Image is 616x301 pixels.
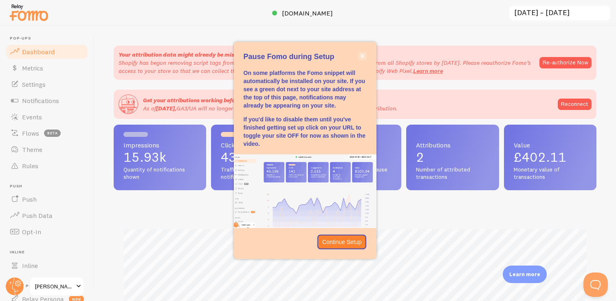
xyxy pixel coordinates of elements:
span: Push [10,184,89,189]
iframe: Help Scout Beacon - Open [583,272,608,297]
span: Attributions [416,142,489,148]
span: Quantity of notifications shown [123,166,196,180]
span: Events [22,113,42,121]
a: Reconnect [558,99,592,110]
p: 2 [416,151,489,164]
span: [DATE], [156,105,176,112]
span: [PERSON_NAME] [35,281,74,291]
div: Pause Fomo during Setup [234,42,376,259]
span: Monetary value of transactions [514,166,587,180]
span: £402.11 [514,149,566,165]
a: Theme [5,141,89,158]
a: Push [5,191,89,207]
span: Inline [22,261,38,270]
span: Value [514,142,587,148]
span: Settings [22,80,46,88]
a: Notifications [5,92,89,109]
span: beta [44,130,61,137]
button: close, [358,52,367,60]
p: 43 [221,151,294,164]
a: Metrics [5,60,89,76]
a: Inline [5,257,89,274]
p: Pause Fomo during Setup [244,52,367,62]
span: Rules [22,162,38,170]
span: Opt-In [22,228,41,236]
span: Clicks [221,142,294,148]
span: Flows [22,129,39,137]
a: Rules [5,158,89,174]
a: Dashboard [5,44,89,60]
p: On some platforms the Fomo snippet will automatically be installed on your site. If you see a gre... [244,69,367,110]
a: Opt-In [5,224,89,240]
a: [PERSON_NAME] [29,277,84,296]
strong: Your attribution data might already be missing. [119,51,247,58]
p: If you'd like to disable them until you've finished getting set up click on your URL to toggle yo... [244,115,367,148]
span: Notifications [22,97,59,105]
span: Push [22,195,37,203]
span: Pop-ups [10,36,89,41]
span: Number of attributed transactions [416,166,489,180]
span: Push Data [22,211,53,220]
a: Settings [5,76,89,92]
span: As of GA3/UA will no longer be supported. Upgrade to GA4 to continue tracking attribution. [143,105,398,112]
p: Learn more [509,270,540,278]
p: Shopify has begun removing script tags from thank you and checkout pages and will remove them fro... [119,59,531,75]
a: Learn more [413,67,443,75]
a: Events [5,109,89,125]
span: Get your attributions working before [DATE] [143,97,260,104]
button: Continue Setup [317,235,367,249]
a: Push Data [5,207,89,224]
span: Dashboard [22,48,55,56]
span: Metrics [22,64,43,72]
button: Re-authorize Now [539,57,592,68]
span: Theme [22,145,42,154]
div: Learn more [503,266,547,283]
p: 15.93k [123,151,196,164]
span: Traffic from clicks on notifications [221,166,294,180]
img: fomo-relay-logo-orange.svg [9,2,49,23]
span: Inline [10,250,89,255]
p: Continue Setup [322,238,362,246]
a: Flows beta [5,125,89,141]
span: Impressions [123,142,196,148]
